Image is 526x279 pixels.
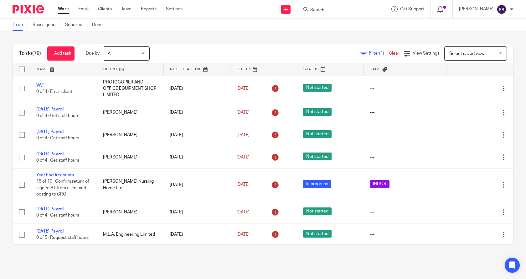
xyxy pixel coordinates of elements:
[86,50,100,56] p: Due by
[459,6,493,12] p: [PERSON_NAME]
[370,67,381,71] span: Tags
[236,86,250,91] span: [DATE]
[303,207,332,215] span: Not started
[32,51,41,56] span: (79)
[163,201,230,223] td: [DATE]
[370,231,440,238] div: ---
[310,8,366,13] input: Search
[236,110,250,115] span: [DATE]
[236,210,250,214] span: [DATE]
[97,169,163,201] td: [PERSON_NAME] Nursing Home Ltd
[36,236,89,240] span: 0 of 5 · Request staff hours
[36,173,74,177] a: Year End Accounts
[163,124,230,146] td: [DATE]
[163,101,230,124] td: [DATE]
[97,223,163,246] td: M.L.A. Engineering Limited
[36,83,44,88] a: VAT
[36,213,79,217] span: 0 of 4 · Get staff hours
[163,169,230,201] td: [DATE]
[163,76,230,101] td: [DATE]
[303,108,332,116] span: Not started
[36,89,72,94] span: 0 of 4 · Email client
[370,209,440,215] div: ---
[236,133,250,137] span: [DATE]
[97,101,163,124] td: [PERSON_NAME]
[370,180,389,188] span: INITOR
[389,51,399,56] a: Clear
[370,109,440,115] div: ---
[303,153,332,160] span: Not started
[379,51,384,56] span: (1)
[370,132,440,138] div: ---
[47,46,75,61] a: + Add task
[92,19,107,31] a: Done
[97,201,163,223] td: [PERSON_NAME]
[303,84,332,92] span: Not started
[400,7,424,11] span: Get Support
[163,223,230,246] td: [DATE]
[236,232,250,237] span: [DATE]
[13,5,44,13] img: Pixie
[303,130,332,138] span: Not started
[36,229,64,233] a: [DATE] Payroll
[19,50,41,57] h1: To do
[36,158,79,163] span: 0 of 4 · Get staff hours
[36,130,64,134] a: [DATE] Payroll
[236,155,250,159] span: [DATE]
[166,6,183,12] a: Settings
[370,154,440,160] div: ---
[97,146,163,169] td: [PERSON_NAME]
[98,6,112,12] a: Clients
[303,180,331,188] span: In progress
[36,136,79,140] span: 0 of 4 · Get staff hours
[236,183,250,187] span: [DATE]
[97,124,163,146] td: [PERSON_NAME]
[413,51,440,56] span: View Settings
[97,76,163,101] td: PHOTOCOPIER AND OFFICE EQUIPMENT SHOP LIMITED
[36,179,89,196] span: 15 of 19 · Confirm return of signed B1 from client and posting to CRO
[141,6,157,12] a: Reports
[36,207,64,211] a: [DATE] Payroll
[65,19,87,31] a: Snoozed
[78,6,89,12] a: Email
[58,6,69,12] a: Work
[13,19,28,31] a: To do
[33,19,60,31] a: Reassigned
[449,51,484,56] span: Select saved view
[36,107,64,111] a: [DATE] Payroll
[163,146,230,169] td: [DATE]
[497,4,507,14] img: svg%3E
[303,230,332,238] span: Not started
[36,114,79,118] span: 0 of 4 · Get staff hours
[369,51,389,56] span: Filter
[370,85,440,92] div: ---
[108,51,112,56] span: All
[121,6,131,12] a: Team
[36,152,64,156] a: [DATE] Payroll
